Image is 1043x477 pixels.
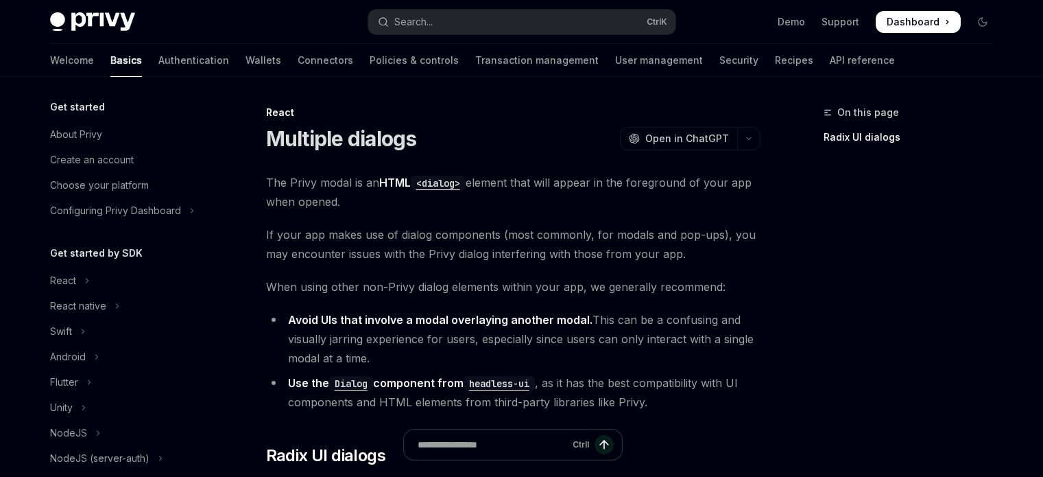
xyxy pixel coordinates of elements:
button: Toggle NodeJS section [39,421,215,445]
a: Create an account [39,148,215,172]
span: Dashboard [887,15,939,29]
a: API reference [830,44,895,77]
button: Toggle Swift section [39,319,215,344]
div: Swift [50,323,72,340]
span: When using other non-Privy dialog elements within your app, we generally recommend: [266,277,760,296]
code: Dialog [329,376,373,391]
button: Toggle React section [39,268,215,293]
button: Toggle dark mode [972,11,994,33]
a: Demo [778,15,805,29]
a: HTML<dialog> [379,176,466,189]
code: <dialog> [411,176,466,191]
a: Support [822,15,859,29]
div: About Privy [50,126,102,143]
input: Ask a question... [418,430,567,460]
h1: Multiple dialogs [266,126,417,151]
a: Wallets [245,44,281,77]
a: Recipes [775,44,813,77]
div: NodeJS [50,425,87,441]
button: Send message [595,435,614,454]
div: React [266,106,760,119]
a: Welcome [50,44,94,77]
span: On this page [837,104,899,121]
h5: Get started by SDK [50,245,143,261]
span: The Privy modal is an element that will appear in the foreground of your app when opened. [266,173,760,211]
span: Open in ChatGPT [645,132,729,146]
a: Dashboard [876,11,961,33]
div: NodeJS (server-auth) [50,450,149,467]
div: Search... [394,14,433,30]
a: Transaction management [475,44,599,77]
div: React [50,272,76,289]
a: Connectors [298,44,353,77]
li: This can be a confusing and visually jarring experience for users, especially since users can onl... [266,310,760,368]
div: Unity [50,399,73,416]
a: User management [615,44,703,77]
div: Configuring Privy Dashboard [50,202,181,219]
li: , as it has the best compatibility with UI components and HTML elements from third-party librarie... [266,373,760,412]
span: Ctrl K [647,16,667,27]
button: Toggle Android section [39,345,215,369]
div: React native [50,298,106,314]
span: If your app makes use of dialog components (most commonly, for modals and pop-ups), you may encou... [266,225,760,264]
code: headless-ui [464,376,535,391]
button: Open search [368,10,675,34]
button: Toggle React native section [39,294,215,318]
a: Policies & controls [370,44,459,77]
a: Dialog [329,376,373,390]
a: Radix UI dialogs [824,126,1005,148]
a: Choose your platform [39,173,215,198]
div: Choose your platform [50,177,149,194]
a: About Privy [39,122,215,147]
button: Open in ChatGPT [620,127,737,150]
div: Flutter [50,374,78,391]
a: Basics [110,44,142,77]
button: Toggle Unity section [39,395,215,420]
button: Toggle Configuring Privy Dashboard section [39,198,215,223]
div: Android [50,349,86,365]
strong: Use the component from [288,376,535,390]
a: Authentication [158,44,229,77]
a: headless-ui [464,376,535,390]
strong: Avoid UIs that involve a modal overlaying another modal. [288,313,592,327]
div: Create an account [50,152,134,168]
button: Toggle NodeJS (server-auth) section [39,446,215,471]
button: Toggle Flutter section [39,370,215,395]
img: dark logo [50,12,135,32]
a: Security [719,44,758,77]
h5: Get started [50,99,105,115]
